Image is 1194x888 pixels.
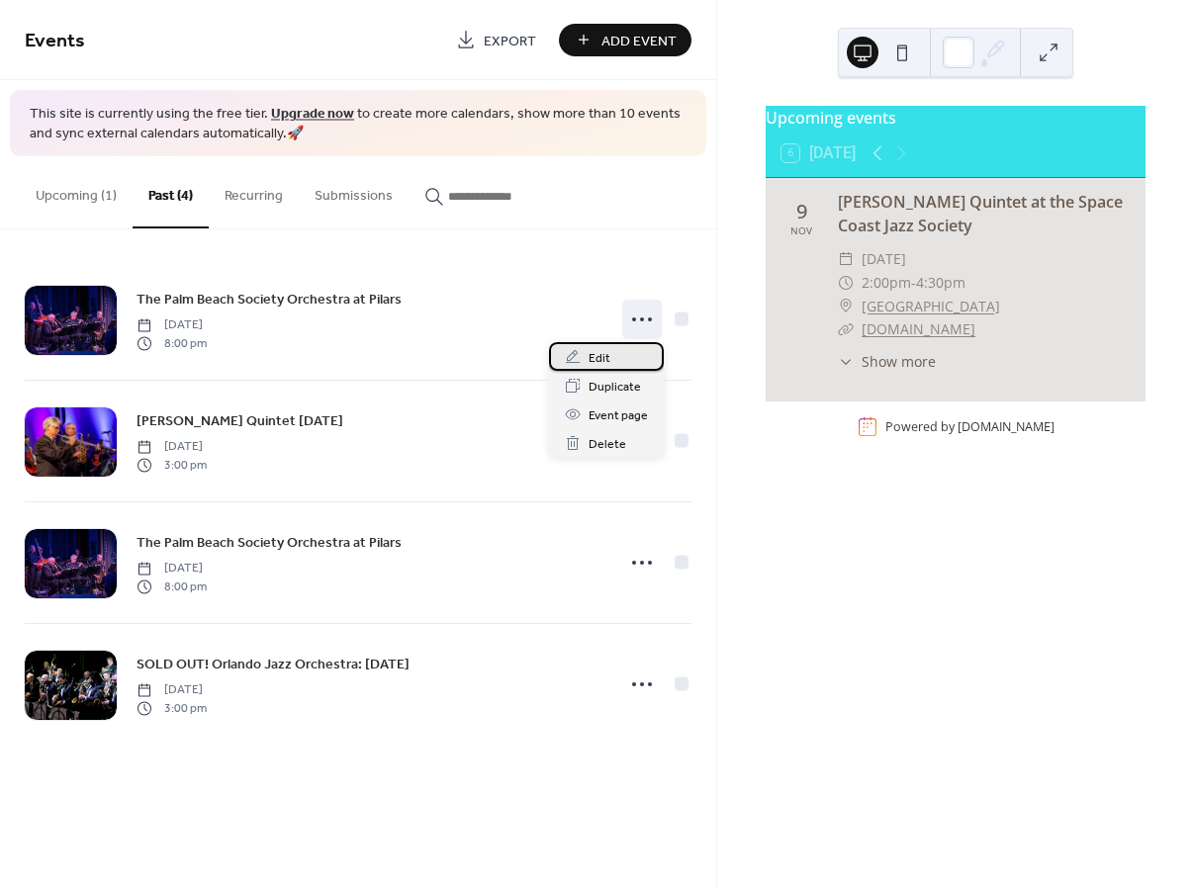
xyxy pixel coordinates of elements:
[589,434,626,455] span: Delete
[20,156,133,226] button: Upcoming (1)
[796,202,807,222] div: 9
[137,531,402,554] a: The Palm Beach Society Orchestra at Pilars
[862,319,975,338] a: [DOMAIN_NAME]
[137,533,402,554] span: The Palm Beach Society Orchestra at Pilars
[25,22,85,60] span: Events
[137,290,402,311] span: The Palm Beach Society Orchestra at Pilars
[790,225,812,235] div: Nov
[137,409,343,432] a: [PERSON_NAME] Quintet [DATE]
[838,271,854,295] div: ​
[484,31,536,51] span: Export
[862,271,911,295] span: 2:00pm
[209,156,299,226] button: Recurring
[958,418,1055,435] a: [DOMAIN_NAME]
[589,405,648,426] span: Event page
[838,351,936,372] button: ​Show more
[137,699,207,717] span: 3:00 pm
[838,351,854,372] div: ​
[137,560,207,577] span: [DATE]
[885,418,1055,435] div: Powered by
[601,31,677,51] span: Add Event
[589,348,610,369] span: Edit
[137,653,410,675] a: SOLD OUT! Orlando Jazz Orchestra: [DATE]
[137,411,343,432] span: [PERSON_NAME] Quintet [DATE]
[862,295,1000,318] a: [GEOGRAPHIC_DATA]
[862,247,906,271] span: [DATE]
[30,105,687,143] span: This site is currently using the free tier. to create more calendars, show more than 10 events an...
[271,101,354,128] a: Upgrade now
[559,24,691,56] button: Add Event
[838,317,854,341] div: ​
[137,577,207,595] span: 8:00 pm
[137,288,402,311] a: The Palm Beach Society Orchestra at Pilars
[133,156,209,228] button: Past (4)
[911,271,916,295] span: -
[862,351,936,372] span: Show more
[589,377,641,398] span: Duplicate
[838,247,854,271] div: ​
[441,24,551,56] a: Export
[137,681,207,699] span: [DATE]
[766,106,1146,130] div: Upcoming events
[137,438,207,456] span: [DATE]
[137,456,207,474] span: 3:00 pm
[838,191,1123,236] a: [PERSON_NAME] Quintet at the Space Coast Jazz Society
[137,334,207,352] span: 8:00 pm
[916,271,965,295] span: 4:30pm
[137,316,207,334] span: [DATE]
[838,295,854,318] div: ​
[137,655,410,675] span: SOLD OUT! Orlando Jazz Orchestra: [DATE]
[299,156,409,226] button: Submissions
